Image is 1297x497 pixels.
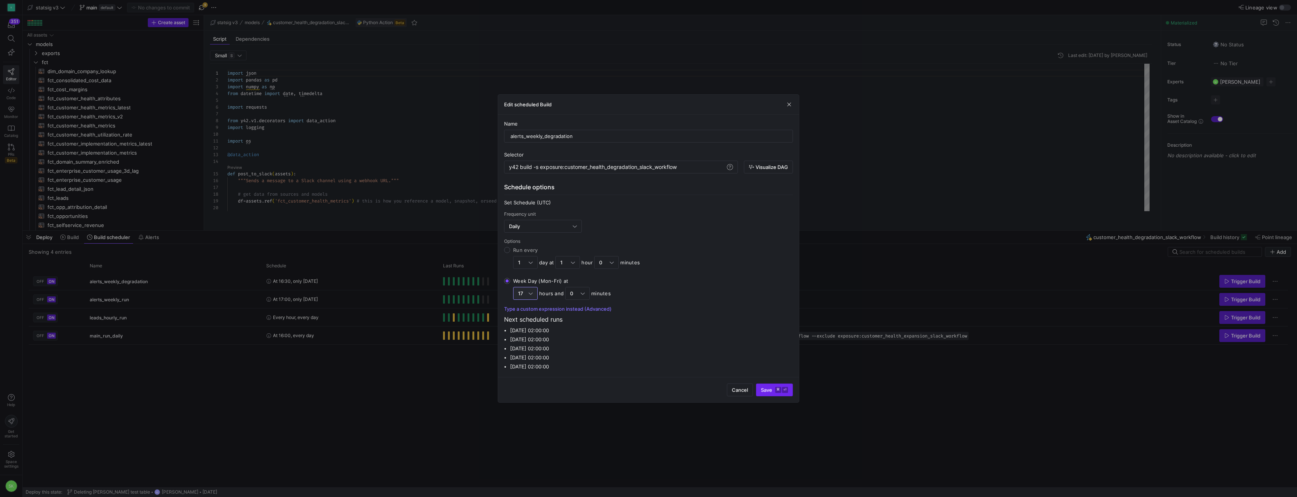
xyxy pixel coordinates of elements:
[504,306,612,312] button: Type a custom expression instead (Advanced)
[539,290,553,296] span: hours
[599,259,602,265] span: 0
[744,161,793,173] button: Visualize DAG
[732,387,748,393] span: Cancel
[510,353,793,362] li: [DATE] 02:00:00
[510,362,793,371] li: [DATE] 02:00:00
[555,290,564,296] span: and
[570,290,573,296] span: 0
[591,290,611,296] span: minutes
[518,290,523,296] span: 17
[504,121,518,127] span: Name
[539,259,548,265] span: day
[504,212,793,217] div: Frequency unit
[549,259,554,265] span: at
[504,239,793,244] div: Options
[510,326,793,335] li: [DATE] 02:00:00
[756,383,793,396] button: Save⌘⏎
[513,278,611,284] div: Week Day (Mon-Fri) at
[727,383,753,396] button: Cancel
[761,387,788,393] span: Save
[581,259,593,265] span: hour
[504,315,793,324] p: Next scheduled runs
[510,335,793,344] li: [DATE] 02:00:00
[504,199,793,206] div: Set Schedule (UTC)
[513,247,640,253] div: Run every
[756,164,788,170] span: Visualize DAG
[639,164,677,170] span: slack_workflow
[504,183,793,195] div: Schedule options
[620,259,640,265] span: minutes
[504,152,524,158] span: Selector
[518,259,520,265] span: 1
[775,387,781,393] kbd: ⌘
[782,387,788,393] kbd: ⏎
[509,164,639,170] span: y42 build -s exposure:customer_health_degradation_
[504,101,552,107] h3: Edit scheduled Build
[560,259,563,265] span: 1
[509,223,520,229] span: Daily
[510,344,793,353] li: [DATE] 02:00:00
